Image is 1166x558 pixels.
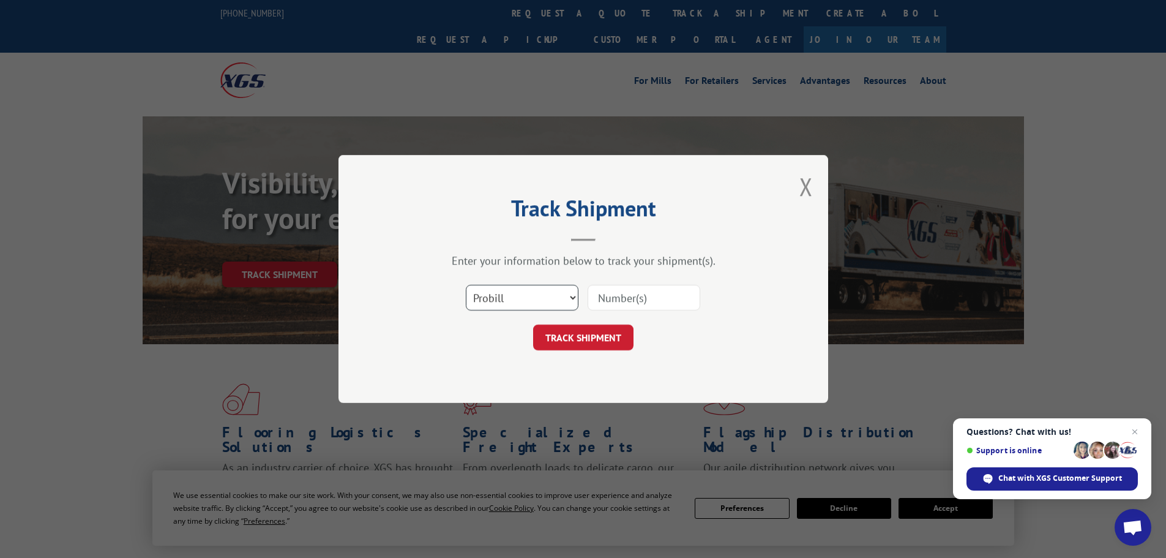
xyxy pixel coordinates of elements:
[966,446,1069,455] span: Support is online
[588,285,700,311] input: Number(s)
[966,427,1138,437] span: Questions? Chat with us!
[998,473,1122,484] span: Chat with XGS Customer Support
[799,170,813,203] button: Close modal
[1127,424,1142,439] span: Close chat
[966,467,1138,491] div: Chat with XGS Customer Support
[1115,509,1151,546] div: Open chat
[400,200,767,223] h2: Track Shipment
[533,325,633,350] button: TRACK SHIPMENT
[400,254,767,268] div: Enter your information below to track your shipment(s).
